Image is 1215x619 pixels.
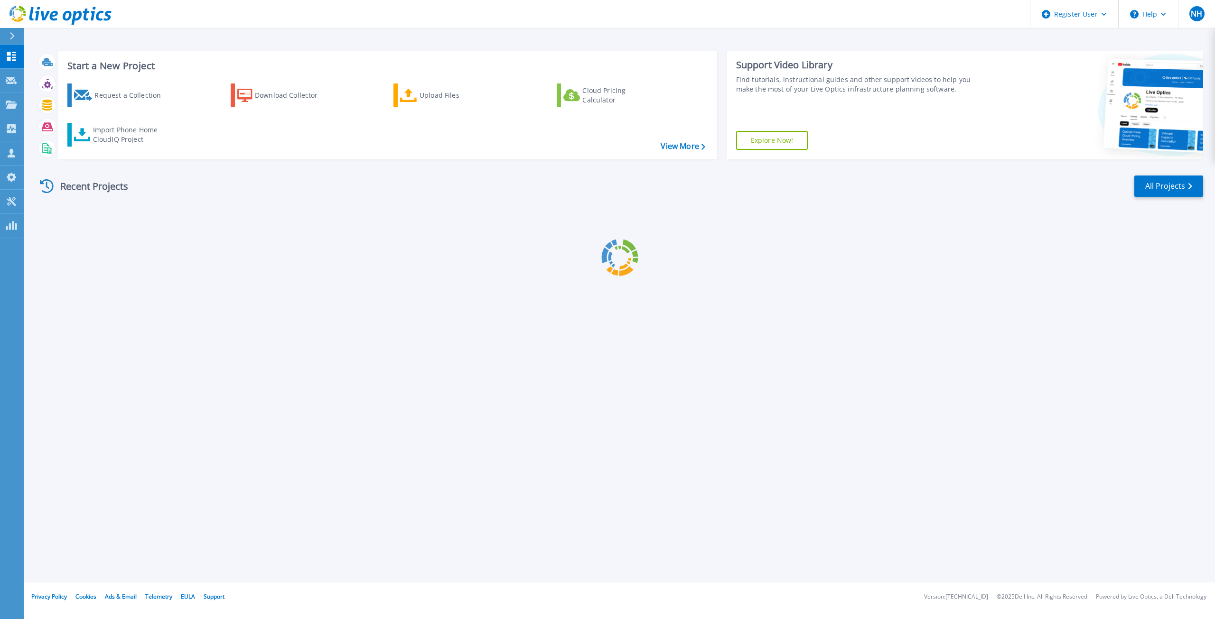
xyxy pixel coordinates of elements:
li: Powered by Live Optics, a Dell Technology [1096,594,1206,600]
div: Upload Files [420,86,495,105]
div: Download Collector [255,86,331,105]
a: Cloud Pricing Calculator [557,83,663,107]
a: Cookies [75,592,96,601]
div: Import Phone Home CloudIQ Project [93,125,167,144]
a: Support [204,592,224,601]
div: Find tutorials, instructional guides and other support videos to help you make the most of your L... [736,75,982,94]
div: Request a Collection [94,86,170,105]
h3: Start a New Project [67,61,705,71]
a: Privacy Policy [31,592,67,601]
span: NH [1191,10,1202,18]
li: © 2025 Dell Inc. All Rights Reserved [997,594,1087,600]
a: All Projects [1134,176,1203,197]
div: Cloud Pricing Calculator [582,86,658,105]
a: Upload Files [393,83,499,107]
div: Recent Projects [37,175,141,198]
a: EULA [181,592,195,601]
a: Ads & Email [105,592,137,601]
a: Explore Now! [736,131,808,150]
a: Telemetry [145,592,172,601]
a: View More [661,142,705,151]
a: Request a Collection [67,83,173,107]
a: Download Collector [231,83,336,107]
li: Version: [TECHNICAL_ID] [924,594,988,600]
div: Support Video Library [736,59,982,71]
